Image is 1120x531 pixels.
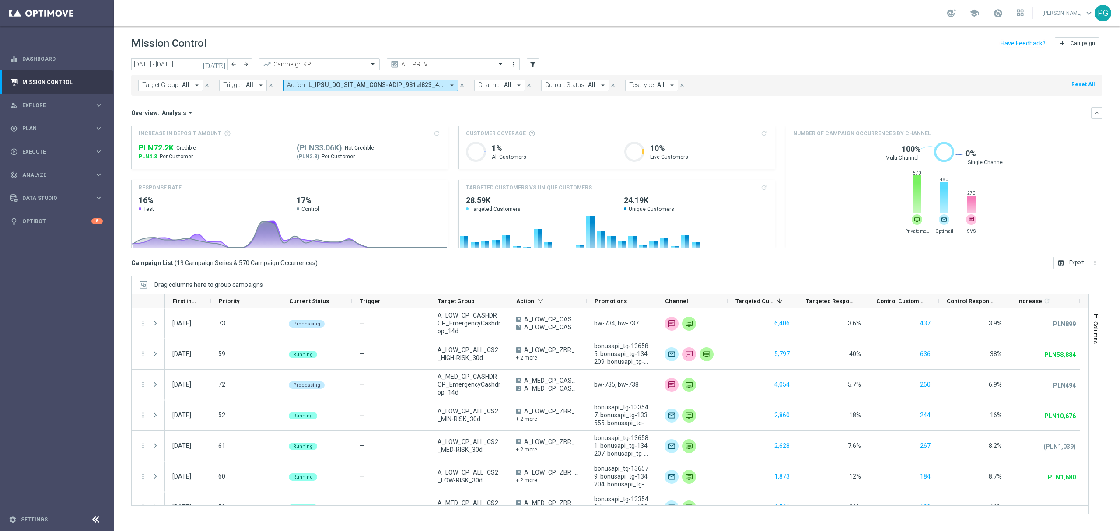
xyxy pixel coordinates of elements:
button: more_vert [1088,257,1102,269]
div: Press SPACE to select this row. [165,370,1080,400]
span: Promotions [595,298,627,304]
span: 38% [990,350,1002,357]
h4: TARGETED CUSTOMERS VS UNIQUE CUSTOMERS [466,184,592,192]
div: Press SPACE to select this row. [132,461,165,492]
span: A [516,347,521,353]
span: bw-735, bw-738 [594,381,639,388]
button: [DATE] [201,58,227,71]
span: Control Response Rate [947,298,994,304]
span: Multi Channel [885,154,919,161]
button: 5,797 [773,349,791,360]
div: gps_fixed Plan keyboard_arrow_right [10,125,103,132]
span: Action [516,298,534,304]
span: A_LOW_CP_ZBR_CS_MED-RISK_50do30_30d [524,438,579,446]
div: Press SPACE to select this row. [132,431,165,461]
span: A_LOW_CP_ZBR_CS_MIN-RISK_50do10_30d [524,407,579,415]
div: Explore [10,101,94,109]
span: A_MED_CP_CASHDROP_EmergencyCashdrop_50PLN_14d [524,384,579,392]
span: Per Customer [160,153,193,160]
button: 4,054 [773,379,791,390]
div: + 2 more [516,476,579,484]
button: open_in_browser Export [1053,257,1088,269]
button: Target Group: All arrow_drop_down [138,80,203,91]
button: close [609,80,617,90]
span: Increase [1017,298,1042,304]
i: play_circle_outline [10,148,18,156]
div: + 2 more [516,415,579,423]
span: — [359,381,364,388]
span: A_LOW_CP_CASHDROP_EmergencyCashdrop_10PLN_14d [524,315,579,323]
button: more_vert [139,442,147,450]
button: track_changes Analyze keyboard_arrow_right [10,171,103,178]
a: Dashboard [22,47,103,70]
span: Private message [905,228,929,234]
span: Processing [293,321,320,327]
span: A_LOW_CP_CASHDROP_EmergencyCashdrop_20PLN_14d [524,323,579,331]
h3: Campaign List [131,259,318,267]
span: bonusapi_tg-133547, bonusapi_tg-133555, bonusapi_tg-134197 [594,403,650,427]
colored-tag: Running [289,350,317,358]
span: SMS [959,228,983,234]
div: Press SPACE to select this row. [165,492,1080,523]
span: Test type: [629,81,655,89]
h2: 17% [297,195,441,206]
button: play_circle_outline Execute keyboard_arrow_right [10,148,103,155]
div: Press SPACE to select this row. [132,370,165,400]
button: 6,406 [773,318,791,329]
button: more_vert [139,350,147,358]
button: equalizer Dashboard [10,56,103,63]
div: Data Studio [10,194,94,202]
button: 244 [919,410,931,421]
div: Private message [700,347,714,361]
button: close [678,80,686,90]
span: (PLN2.8) [297,153,319,160]
span: All [246,81,253,89]
span: Current Status [289,298,329,304]
i: open_in_browser [1057,259,1064,266]
span: 3.9% [989,320,1002,327]
span: Targeted Response Rate [806,298,854,304]
button: lightbulb Optibot 8 [10,218,103,225]
button: more_vert [139,319,147,327]
div: Optimail [665,347,679,361]
h1: 10% [650,143,768,154]
span: Not Credible [345,144,374,151]
img: website.svg [912,214,922,225]
i: arrow_drop_down [599,81,607,89]
i: keyboard_arrow_right [94,171,103,179]
div: Execute [10,148,94,156]
span: Credible [176,144,196,151]
div: 8 [91,218,103,224]
a: [PERSON_NAME]keyboard_arrow_down [1042,7,1095,20]
i: arrow_drop_down [515,81,523,89]
span: 6.9% [989,381,1002,388]
i: close [459,82,465,88]
button: 267 [919,440,931,451]
img: Private message [682,439,696,453]
span: Execute [22,149,94,154]
span: Channel [665,298,688,304]
div: SMS [966,214,976,225]
span: 59 [218,350,225,357]
span: 100% [902,144,921,154]
i: arrow_forward [243,61,249,67]
button: close [267,80,275,90]
button: more_vert [139,472,147,480]
div: Optibot [10,210,103,233]
i: [DATE] [203,60,226,68]
multiple-options-button: Export to CSV [1053,259,1102,266]
div: SMS [665,317,679,331]
img: SMS [682,347,696,361]
button: 2,628 [773,440,791,451]
span: 72 [218,381,225,388]
span: Analysis [162,109,186,117]
span: PLN72,204 [139,143,174,153]
span: Number of campaign occurrences by channel [793,129,931,137]
div: person_search Explore keyboard_arrow_right [10,102,103,109]
img: Optimail [665,409,679,423]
